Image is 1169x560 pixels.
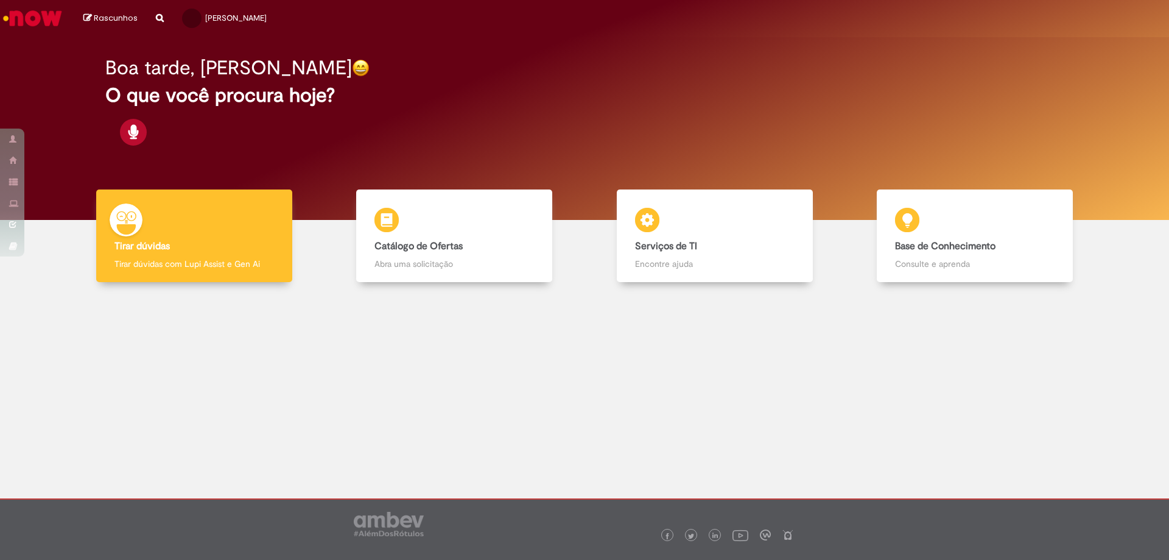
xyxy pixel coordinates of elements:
img: logo_footer_twitter.png [688,533,694,539]
img: happy-face.png [352,59,370,77]
img: ServiceNow [1,6,64,30]
h2: Boa tarde, [PERSON_NAME] [105,57,352,79]
b: Serviços de TI [635,240,697,252]
img: logo_footer_linkedin.png [712,533,718,540]
b: Base de Conhecimento [895,240,995,252]
span: [PERSON_NAME] [205,13,267,23]
b: Catálogo de Ofertas [374,240,463,252]
span: Rascunhos [94,12,138,24]
a: Serviços de TI Encontre ajuda [584,190,845,283]
a: Rascunhos [83,13,138,24]
p: Encontre ajuda [635,258,795,270]
img: logo_footer_youtube.png [732,527,748,543]
img: logo_footer_ambev_rotulo_gray.png [354,512,424,536]
a: Base de Conhecimento Consulte e aprenda [845,190,1106,283]
img: logo_footer_workplace.png [760,530,771,541]
h2: O que você procura hoje? [105,85,1064,106]
a: Catálogo de Ofertas Abra uma solicitação [325,190,585,283]
img: logo_footer_naosei.png [782,530,793,541]
p: Abra uma solicitação [374,258,534,270]
p: Consulte e aprenda [895,258,1055,270]
b: Tirar dúvidas [114,240,170,252]
a: Tirar dúvidas Tirar dúvidas com Lupi Assist e Gen Ai [64,190,325,283]
p: Tirar dúvidas com Lupi Assist e Gen Ai [114,258,274,270]
img: logo_footer_facebook.png [664,533,670,539]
